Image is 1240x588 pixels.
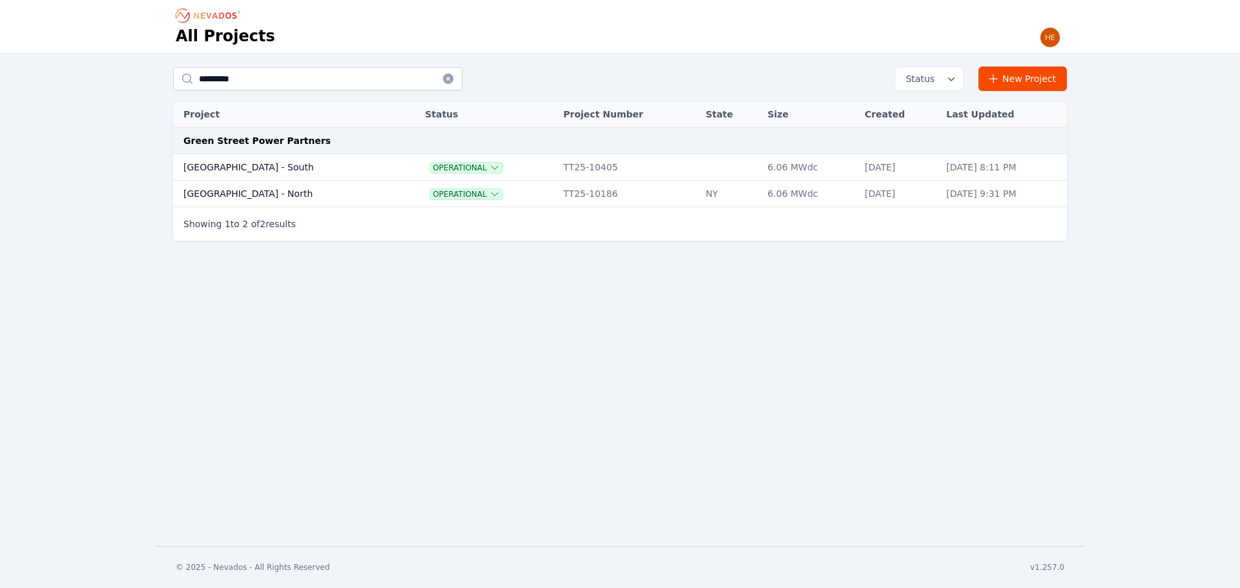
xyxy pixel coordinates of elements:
[176,562,330,573] div: © 2025 - Nevados - All Rights Reserved
[978,66,1067,91] a: New Project
[1030,562,1064,573] div: v1.257.0
[940,154,1067,181] td: [DATE] 8:11 PM
[900,72,935,85] span: Status
[225,219,231,229] span: 1
[430,163,502,173] button: Operational
[858,101,940,128] th: Created
[940,181,1067,207] td: [DATE] 9:31 PM
[761,101,858,128] th: Size
[1040,27,1060,48] img: Henar Luque
[183,218,296,230] p: Showing to of results
[699,101,761,128] th: State
[858,181,940,207] td: [DATE]
[699,181,761,207] td: NY
[761,154,858,181] td: 6.06 MWdc
[173,181,1067,207] tr: [GEOGRAPHIC_DATA] - NorthOperationalTT25-10186NY6.06 MWdc[DATE][DATE] 9:31 PM
[242,219,248,229] span: 2
[895,67,963,90] button: Status
[176,26,275,46] h1: All Projects
[418,101,557,128] th: Status
[858,154,940,181] td: [DATE]
[173,128,1067,154] td: Green Street Power Partners
[173,101,398,128] th: Project
[940,101,1067,128] th: Last Updated
[557,101,699,128] th: Project Number
[557,154,699,181] td: TT25-10405
[173,154,1067,181] tr: [GEOGRAPHIC_DATA] - SouthOperationalTT25-104056.06 MWdc[DATE][DATE] 8:11 PM
[173,154,398,181] td: [GEOGRAPHIC_DATA] - South
[557,181,699,207] td: TT25-10186
[176,5,244,26] nav: Breadcrumb
[173,181,398,207] td: [GEOGRAPHIC_DATA] - North
[260,219,265,229] span: 2
[761,181,858,207] td: 6.06 MWdc
[430,189,502,199] button: Operational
